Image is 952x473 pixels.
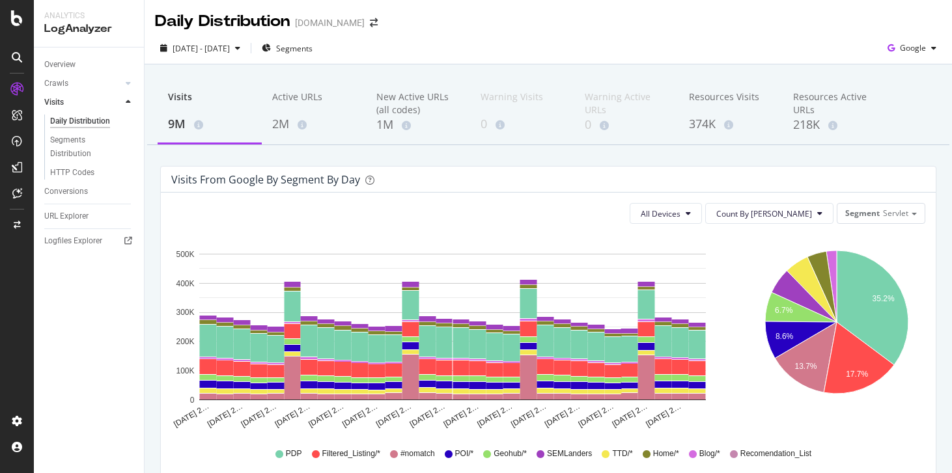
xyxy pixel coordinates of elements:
div: Warning Active URLs [585,90,668,116]
span: [DATE] - [DATE] [173,43,230,54]
text: 17.7% [846,370,868,379]
span: SEMLanders [547,448,592,459]
a: Segments Distribution [50,133,135,161]
text: 6.7% [775,306,793,315]
svg: A chart. [171,234,734,429]
div: Resources Visits [689,90,772,115]
div: Resources Active URLs [793,90,876,116]
div: 0 [585,116,668,133]
button: Segments [257,38,318,59]
text: 0 [190,396,195,405]
div: Active URLs [272,90,356,115]
div: Analytics [44,10,133,21]
div: [DOMAIN_NAME] [295,16,365,29]
span: Segment [845,208,880,219]
span: #nomatch [400,448,435,459]
span: Geohub/* [494,448,527,459]
div: 2M [272,116,356,133]
span: PDP [286,448,302,459]
span: Blog/* [699,448,720,459]
span: Filtered_Listing/* [322,448,380,459]
button: Google [882,38,942,59]
button: All Devices [630,203,702,224]
button: Count By [PERSON_NAME] [705,203,833,224]
text: 200K [176,337,194,346]
span: Servlet [883,208,908,219]
span: TTD/* [612,448,632,459]
span: Google [900,42,926,53]
div: 0 [481,116,564,133]
a: Logfiles Explorer [44,234,135,248]
div: Conversions [44,185,88,198]
div: New Active URLs (all codes) [376,90,460,116]
span: Segments [276,43,313,54]
div: Visits [44,96,64,109]
a: URL Explorer [44,209,135,223]
div: LogAnalyzer [44,21,133,36]
div: HTTP Codes [50,166,94,180]
text: 500K [176,250,194,259]
text: 400K [176,279,194,288]
text: 100K [176,366,194,375]
span: POI/* [455,448,474,459]
span: Count By Day [716,208,812,219]
svg: A chart. [747,234,926,429]
button: [DATE] - [DATE] [155,38,245,59]
a: Conversions [44,185,135,198]
div: Segments Distribution [50,133,122,161]
div: Crawls [44,77,68,90]
a: Daily Distribution [50,115,135,128]
div: Daily Distribution [155,10,290,33]
div: 374K [689,116,772,133]
a: Overview [44,58,135,72]
div: Logfiles Explorer [44,234,102,248]
div: Visits from google by Segment by Day [171,173,360,186]
a: Crawls [44,77,122,90]
span: Recomendation_List [740,448,811,459]
div: 9M [168,116,251,133]
a: HTTP Codes [50,166,135,180]
div: Visits [168,90,251,115]
div: 218K [793,116,876,133]
text: 8.6% [775,332,793,341]
div: arrow-right-arrow-left [370,18,378,27]
text: 35.2% [872,295,894,304]
text: 13.7% [794,362,817,371]
div: 1M [376,116,460,133]
span: Home/* [653,448,679,459]
div: URL Explorer [44,209,89,223]
text: 300K [176,308,194,318]
iframe: Intercom live chat [908,429,939,460]
div: Daily Distribution [50,115,110,128]
a: Visits [44,96,122,109]
div: Warning Visits [481,90,564,115]
span: All Devices [641,208,680,219]
div: Overview [44,58,76,72]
